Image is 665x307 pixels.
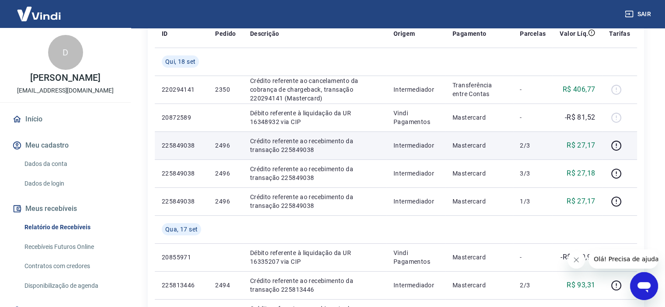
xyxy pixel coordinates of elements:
[165,225,198,234] span: Qua, 17 set
[10,110,120,129] a: Início
[453,141,506,150] p: Mastercard
[567,280,595,290] p: R$ 93,31
[21,155,120,173] a: Dados da conta
[567,140,595,151] p: R$ 27,17
[520,141,546,150] p: 2/3
[453,197,506,206] p: Mastercard
[567,168,595,179] p: R$ 27,18
[565,112,595,123] p: -R$ 81,52
[561,252,595,262] p: -R$ 279,93
[453,81,506,98] p: Transferência entre Contas
[630,272,658,300] iframe: Botão para abrir a janela de mensagens
[520,113,546,122] p: -
[623,6,655,22] button: Sair
[568,251,585,269] iframe: Fechar mensagem
[567,196,595,207] p: R$ 27,17
[393,141,439,150] p: Intermediador
[250,193,380,210] p: Crédito referente ao recebimento da transação 225849038
[250,165,380,182] p: Crédito referente ao recebimento da transação 225849038
[215,29,236,38] p: Pedido
[453,281,506,290] p: Mastercard
[563,84,595,95] p: R$ 406,77
[520,253,546,262] p: -
[453,113,506,122] p: Mastercard
[10,199,120,218] button: Meus recebíveis
[21,277,120,295] a: Disponibilização de agenda
[162,85,201,94] p: 220294141
[5,6,73,13] span: Olá! Precisa de ajuda?
[215,197,236,206] p: 2496
[250,76,380,103] p: Crédito referente ao cancelamento da cobrança de chargeback, transação 220294141 (Mastercard)
[215,85,236,94] p: 2350
[393,29,415,38] p: Origem
[215,141,236,150] p: 2496
[588,249,658,269] iframe: Mensagem da empresa
[250,276,380,294] p: Crédito referente ao recebimento da transação 225813446
[21,218,120,236] a: Relatório de Recebíveis
[520,281,546,290] p: 2/3
[393,169,439,178] p: Intermediador
[453,29,487,38] p: Pagamento
[453,253,506,262] p: Mastercard
[250,248,380,266] p: Débito referente à liquidação da UR 16335207 via CIP
[162,169,201,178] p: 225849038
[393,109,439,126] p: Vindi Pagamentos
[21,238,120,256] a: Recebíveis Futuros Online
[162,113,201,122] p: 20872589
[520,85,546,94] p: -
[393,197,439,206] p: Intermediador
[48,35,83,70] div: D
[520,197,546,206] p: 1/3
[609,29,630,38] p: Tarifas
[250,29,279,38] p: Descrição
[30,73,100,83] p: [PERSON_NAME]
[560,29,588,38] p: Valor Líq.
[162,253,201,262] p: 20855971
[165,57,195,66] span: Qui, 18 set
[250,137,380,154] p: Crédito referente ao recebimento da transação 225849038
[10,136,120,155] button: Meu cadastro
[250,109,380,126] p: Débito referente à liquidação da UR 16348932 via CIP
[393,248,439,266] p: Vindi Pagamentos
[10,0,67,27] img: Vindi
[21,175,120,193] a: Dados de login
[21,257,120,275] a: Contratos com credores
[162,197,201,206] p: 225849038
[393,85,439,94] p: Intermediador
[520,169,546,178] p: 3/3
[215,281,236,290] p: 2494
[17,86,114,95] p: [EMAIL_ADDRESS][DOMAIN_NAME]
[393,281,439,290] p: Intermediador
[215,169,236,178] p: 2496
[520,29,546,38] p: Parcelas
[162,141,201,150] p: 225849038
[162,281,201,290] p: 225813446
[162,29,168,38] p: ID
[453,169,506,178] p: Mastercard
